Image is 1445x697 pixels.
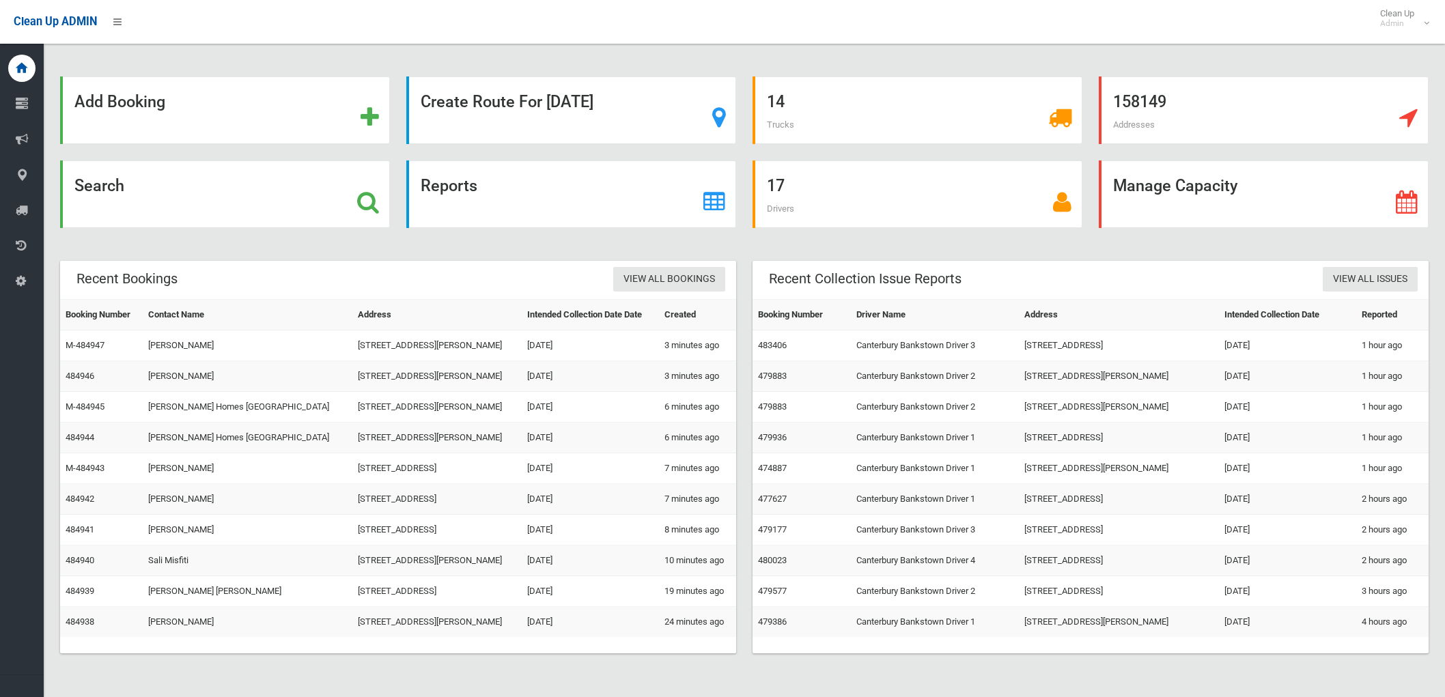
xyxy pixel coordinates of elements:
[1380,18,1414,29] small: Admin
[758,340,787,350] a: 483406
[1356,453,1429,484] td: 1 hour ago
[659,484,736,515] td: 7 minutes ago
[851,392,1019,423] td: Canterbury Bankstown Driver 2
[66,524,94,535] a: 484941
[143,545,352,576] td: Sali Misfiti
[851,607,1019,638] td: Canterbury Bankstown Driver 1
[60,160,390,228] a: Search
[758,524,787,535] a: 479177
[1099,160,1429,228] a: Manage Capacity
[1356,545,1429,576] td: 2 hours ago
[767,119,794,130] span: Trucks
[1356,576,1429,607] td: 3 hours ago
[74,92,165,111] strong: Add Booking
[522,545,659,576] td: [DATE]
[659,515,736,545] td: 8 minutes ago
[522,515,659,545] td: [DATE]
[758,432,787,442] a: 479936
[1356,423,1429,453] td: 1 hour ago
[66,586,94,596] a: 484939
[758,401,787,412] a: 479883
[753,266,978,292] header: Recent Collection Issue Reports
[522,576,659,607] td: [DATE]
[1219,453,1356,484] td: [DATE]
[758,463,787,473] a: 474887
[1019,515,1220,545] td: [STREET_ADDRESS]
[1356,392,1429,423] td: 1 hour ago
[74,176,124,195] strong: Search
[1373,8,1428,29] span: Clean Up
[1356,300,1429,330] th: Reported
[1356,515,1429,545] td: 2 hours ago
[352,453,522,484] td: [STREET_ADDRESS]
[66,463,104,473] a: M-484943
[143,423,352,453] td: [PERSON_NAME] Homes [GEOGRAPHIC_DATA]
[659,423,736,453] td: 6 minutes ago
[421,92,593,111] strong: Create Route For [DATE]
[1019,484,1220,515] td: [STREET_ADDRESS]
[1113,92,1166,111] strong: 158149
[659,607,736,638] td: 24 minutes ago
[352,392,522,423] td: [STREET_ADDRESS][PERSON_NAME]
[753,76,1082,144] a: 14 Trucks
[659,545,736,576] td: 10 minutes ago
[143,607,352,638] td: [PERSON_NAME]
[1219,484,1356,515] td: [DATE]
[1019,361,1220,392] td: [STREET_ADDRESS][PERSON_NAME]
[143,361,352,392] td: [PERSON_NAME]
[143,484,352,515] td: [PERSON_NAME]
[352,361,522,392] td: [STREET_ADDRESS][PERSON_NAME]
[1019,330,1220,361] td: [STREET_ADDRESS]
[1356,361,1429,392] td: 1 hour ago
[352,515,522,545] td: [STREET_ADDRESS]
[352,545,522,576] td: [STREET_ADDRESS][PERSON_NAME]
[851,453,1019,484] td: Canterbury Bankstown Driver 1
[522,423,659,453] td: [DATE]
[1019,423,1220,453] td: [STREET_ADDRESS]
[60,300,143,330] th: Booking Number
[522,484,659,515] td: [DATE]
[851,484,1019,515] td: Canterbury Bankstown Driver 1
[522,361,659,392] td: [DATE]
[758,586,787,596] a: 479577
[522,330,659,361] td: [DATE]
[659,453,736,484] td: 7 minutes ago
[352,576,522,607] td: [STREET_ADDRESS]
[851,545,1019,576] td: Canterbury Bankstown Driver 4
[143,300,352,330] th: Contact Name
[1219,423,1356,453] td: [DATE]
[143,453,352,484] td: [PERSON_NAME]
[522,300,659,330] th: Intended Collection Date Date
[659,576,736,607] td: 19 minutes ago
[60,76,390,144] a: Add Booking
[143,392,352,423] td: [PERSON_NAME] Homes [GEOGRAPHIC_DATA]
[1219,576,1356,607] td: [DATE]
[143,576,352,607] td: [PERSON_NAME] [PERSON_NAME]
[1219,392,1356,423] td: [DATE]
[522,607,659,638] td: [DATE]
[758,616,787,627] a: 479386
[851,515,1019,545] td: Canterbury Bankstown Driver 3
[758,371,787,381] a: 479883
[1019,300,1220,330] th: Address
[1323,267,1418,292] a: View All Issues
[1219,330,1356,361] td: [DATE]
[66,432,94,442] a: 484944
[1219,515,1356,545] td: [DATE]
[352,300,522,330] th: Address
[659,392,736,423] td: 6 minutes ago
[613,267,725,292] a: View All Bookings
[1219,607,1356,638] td: [DATE]
[1099,76,1429,144] a: 158149 Addresses
[66,494,94,504] a: 484942
[1113,119,1155,130] span: Addresses
[522,392,659,423] td: [DATE]
[1219,300,1356,330] th: Intended Collection Date
[143,330,352,361] td: [PERSON_NAME]
[767,176,785,195] strong: 17
[758,555,787,565] a: 480023
[406,160,736,228] a: Reports
[1019,576,1220,607] td: [STREET_ADDRESS]
[1019,545,1220,576] td: [STREET_ADDRESS]
[66,340,104,350] a: M-484947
